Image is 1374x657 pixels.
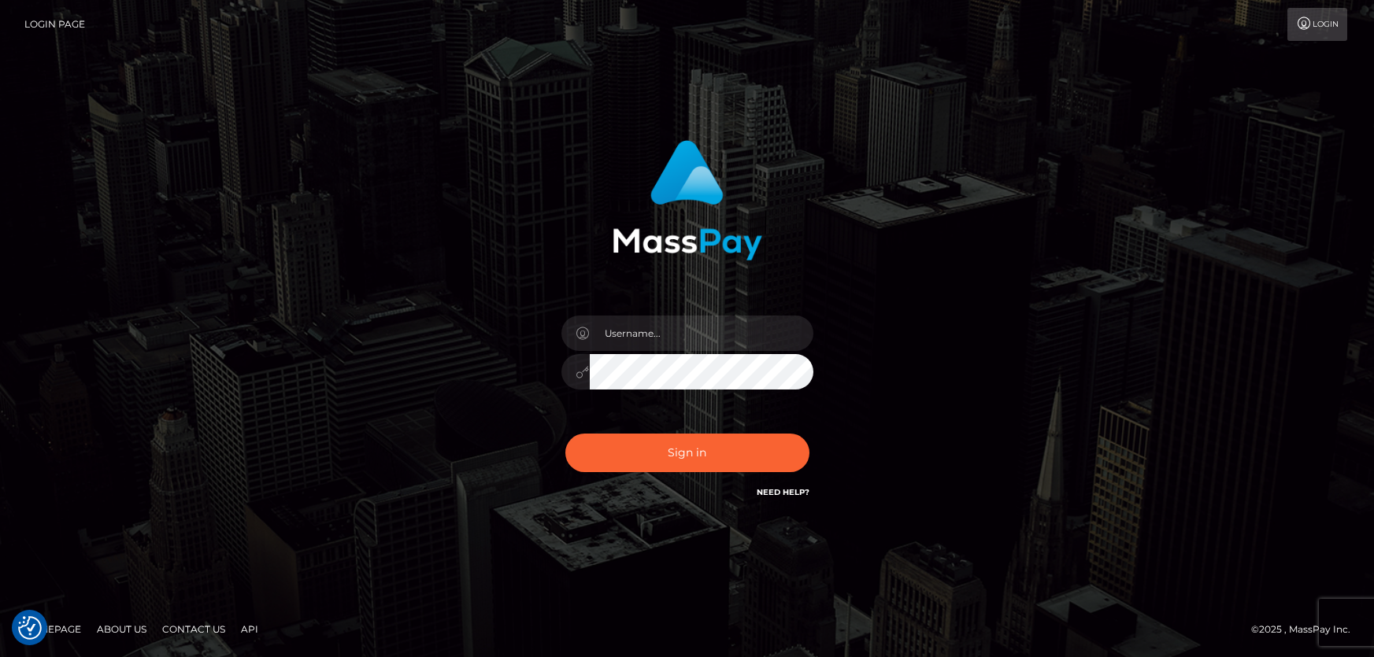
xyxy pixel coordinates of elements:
a: Login Page [24,8,85,41]
img: MassPay Login [613,140,762,260]
div: © 2025 , MassPay Inc. [1251,621,1362,638]
a: About Us [91,617,153,641]
a: Login [1287,8,1347,41]
a: Contact Us [156,617,231,641]
a: Homepage [17,617,87,641]
input: Username... [590,316,813,351]
img: Revisit consent button [18,616,42,640]
button: Consent Preferences [18,616,42,640]
a: API [235,617,265,641]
